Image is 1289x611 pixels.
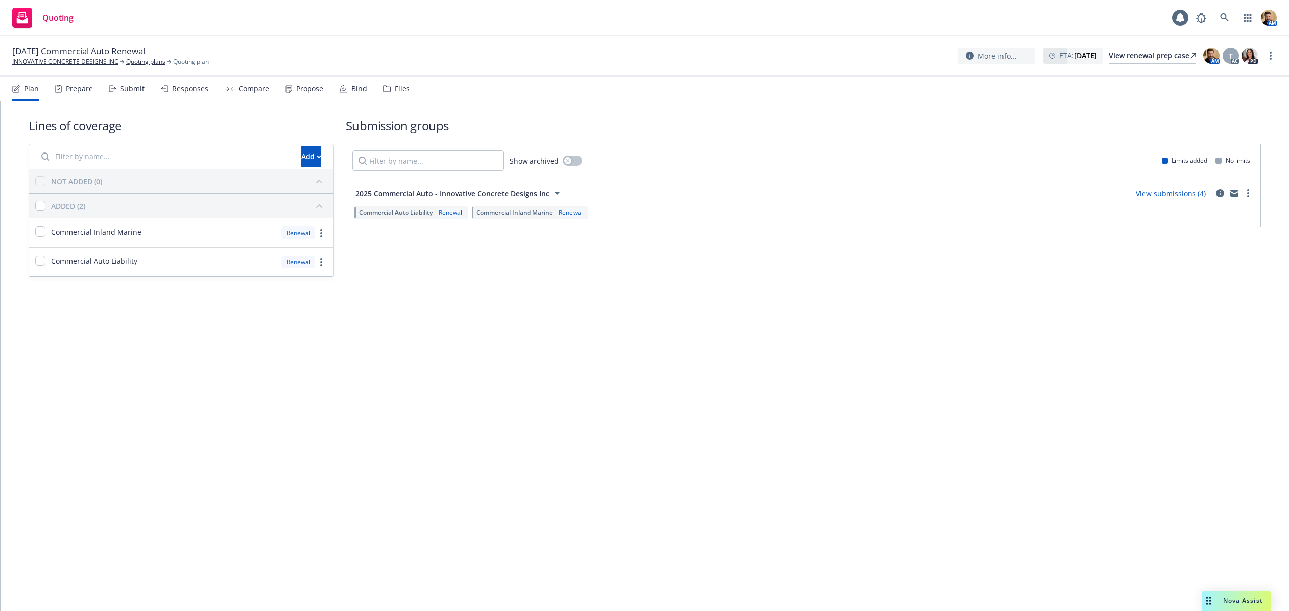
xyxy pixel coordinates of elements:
div: Propose [296,85,323,93]
span: ETA : [1059,50,1097,61]
a: more [1242,187,1254,199]
div: Submit [120,85,145,93]
img: photo [1203,48,1220,64]
a: circleInformation [1214,187,1226,199]
button: Add [301,146,321,167]
span: More info... [978,51,1017,61]
span: 2025 Commercial Auto - Innovative Concrete Designs Inc [355,188,549,199]
h1: Submission groups [346,117,1261,134]
a: Quoting [8,4,78,32]
div: View renewal prep case [1109,48,1196,63]
div: ADDED (2) [51,201,85,211]
span: T [1229,51,1233,61]
input: Filter by name... [35,146,295,167]
div: Renewal [557,208,585,217]
button: NOT ADDED (0) [51,173,327,189]
a: INNOVATIVE CONCRETE DESIGNS INC [12,57,118,66]
div: Bind [351,85,367,93]
a: View submissions (4) [1136,189,1206,198]
div: Add [301,147,321,166]
a: more [315,256,327,268]
div: Prepare [66,85,93,93]
span: Nova Assist [1223,596,1263,605]
div: Limits added [1162,156,1207,165]
a: View renewal prep case [1109,48,1196,64]
input: Filter by name... [352,150,504,171]
button: More info... [958,48,1035,64]
strong: [DATE] [1074,51,1097,60]
a: mail [1228,187,1240,199]
a: Quoting plans [126,57,165,66]
span: Show archived [510,156,559,166]
a: Switch app [1238,8,1258,28]
a: more [315,227,327,239]
span: Quoting plan [173,57,209,66]
div: No limits [1215,156,1250,165]
a: more [1265,50,1277,62]
div: NOT ADDED (0) [51,176,102,187]
div: Drag to move [1202,591,1215,611]
div: Renewal [281,256,315,268]
span: Commercial Auto Liability [51,256,137,266]
img: photo [1242,48,1258,64]
div: Responses [172,85,208,93]
span: Commercial Inland Marine [476,208,553,217]
span: [DATE] Commercial Auto Renewal [12,45,145,57]
div: Files [395,85,410,93]
div: Plan [24,85,39,93]
button: Nova Assist [1202,591,1271,611]
img: photo [1261,10,1277,26]
h1: Lines of coverage [29,117,334,134]
div: Renewal [281,226,315,239]
button: 2025 Commercial Auto - Innovative Concrete Designs Inc [352,183,566,203]
a: Search [1214,8,1235,28]
div: Renewal [437,208,464,217]
button: ADDED (2) [51,198,327,214]
div: Compare [239,85,269,93]
span: Quoting [42,14,74,22]
a: Report a Bug [1191,8,1211,28]
span: Commercial Auto Liability [359,208,433,217]
span: Commercial Inland Marine [51,226,141,237]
